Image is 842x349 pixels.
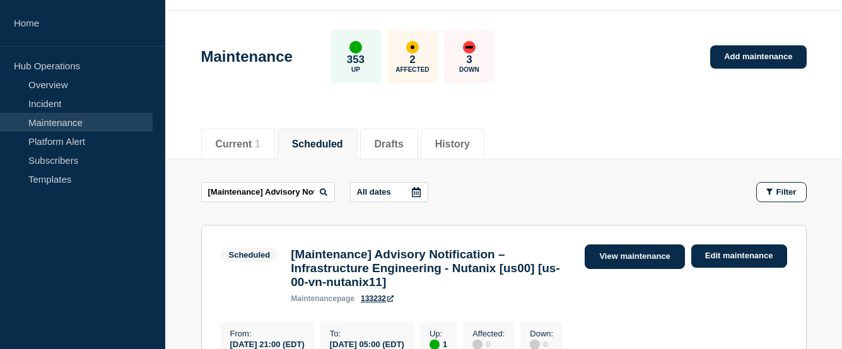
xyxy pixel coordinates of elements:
[292,139,343,150] button: Scheduled
[357,187,391,197] p: All dates
[710,45,806,69] a: Add maintenance
[201,182,335,202] input: Search maintenances
[349,41,362,54] div: up
[466,54,472,66] p: 3
[409,54,415,66] p: 2
[585,244,684,269] a: View maintenance
[350,182,428,202] button: All dates
[230,329,305,338] p: From :
[463,41,476,54] div: down
[459,66,479,73] p: Down
[230,338,305,349] div: [DATE] 21:00 (EDT)
[691,244,787,268] a: Edit maintenance
[229,250,271,260] div: Scheduled
[406,41,419,54] div: affected
[255,139,260,149] span: 1
[291,294,337,303] span: maintenance
[291,294,354,303] p: page
[776,187,797,197] span: Filter
[347,54,365,66] p: 353
[291,248,572,289] h3: [Maintenance] Advisory Notification – Infrastructure Engineering - Nutanix [us00] [us-00-vn-nutan...
[330,338,404,349] div: [DATE] 05:00 (EDT)
[375,139,404,150] button: Drafts
[216,139,260,150] button: Current 1
[395,66,429,73] p: Affected
[351,66,360,73] p: Up
[330,329,404,338] p: To :
[361,294,394,303] a: 133232
[530,329,553,338] p: Down :
[430,329,447,338] p: Up :
[472,329,505,338] p: Affected :
[201,48,293,66] h1: Maintenance
[435,139,470,150] button: History
[756,182,807,202] button: Filter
